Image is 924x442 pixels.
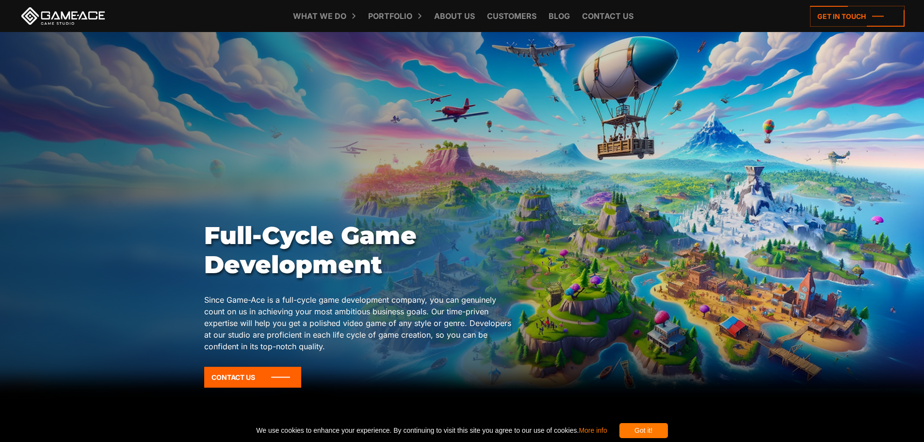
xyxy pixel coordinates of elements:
h1: Full-Cycle Game Development [204,221,514,279]
p: Since Game-Ace is a full-cycle game development company, you can genuinely count on us in achievi... [204,294,514,352]
a: Contact Us [204,367,301,388]
a: Get in touch [810,6,905,27]
span: We use cookies to enhance your experience. By continuing to visit this site you agree to our use ... [256,423,607,438]
div: Got it! [619,423,668,438]
a: More info [579,426,607,434]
